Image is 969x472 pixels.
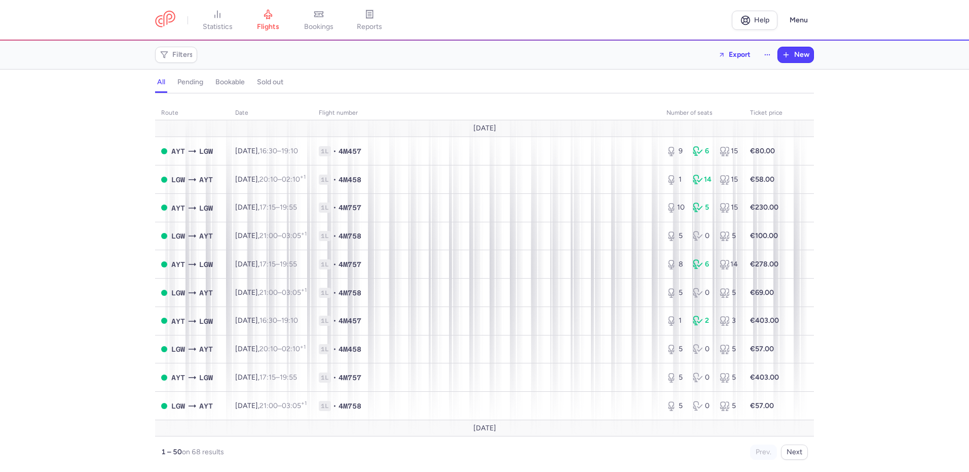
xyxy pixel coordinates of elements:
[282,175,306,184] time: 02:10
[666,316,685,326] div: 1
[199,400,213,412] span: AYT
[720,231,738,241] div: 5
[259,373,297,382] span: –
[259,147,277,155] time: 16:30
[666,146,685,156] div: 9
[235,147,298,155] span: [DATE],
[235,316,298,325] span: [DATE],
[229,106,313,121] th: date
[750,231,778,240] strong: €100.00
[301,287,307,293] sup: +1
[171,400,185,412] span: LGW
[750,147,775,155] strong: €80.00
[259,175,278,184] time: 20:10
[199,344,213,355] span: AYT
[750,175,774,184] strong: €58.00
[319,259,331,269] span: 1L
[339,373,361,383] span: 4M757
[319,146,331,156] span: 1L
[282,401,307,410] time: 03:05
[666,175,685,185] div: 1
[259,260,297,268] span: –
[259,345,278,353] time: 20:10
[155,11,175,29] a: CitizenPlane red outlined logo
[319,373,331,383] span: 1L
[199,316,213,327] span: LGW
[235,175,306,184] span: [DATE],
[344,9,395,31] a: reports
[203,22,233,31] span: statistics
[171,344,185,355] span: LGW
[720,175,738,185] div: 15
[199,146,213,157] span: LGW
[333,259,337,269] span: •
[666,373,685,383] div: 5
[259,175,306,184] span: –
[666,231,685,241] div: 5
[199,230,213,242] span: AYT
[235,203,297,212] span: [DATE],
[339,231,361,241] span: 4M758
[693,344,711,354] div: 0
[259,203,297,212] span: –
[282,345,306,353] time: 02:10
[339,203,361,213] span: 4M757
[693,373,711,383] div: 0
[720,401,738,411] div: 5
[754,16,769,24] span: Help
[282,288,307,297] time: 03:05
[199,203,213,214] span: LGW
[235,373,297,382] span: [DATE],
[199,287,213,298] span: AYT
[259,203,276,212] time: 17:15
[333,146,337,156] span: •
[171,259,185,270] span: AYT
[259,316,298,325] span: –
[280,203,297,212] time: 19:55
[157,78,165,87] h4: all
[750,260,778,268] strong: €278.00
[259,401,278,410] time: 21:00
[182,448,224,456] span: on 68 results
[339,316,361,326] span: 4M457
[199,259,213,270] span: LGW
[473,124,496,132] span: [DATE]
[171,146,185,157] span: AYT
[750,445,777,460] button: Prev.
[339,175,361,185] span: 4M458
[333,344,337,354] span: •
[693,203,711,213] div: 5
[750,288,774,297] strong: €69.00
[171,316,185,327] span: AYT
[339,401,361,411] span: 4M758
[720,373,738,383] div: 5
[300,344,306,350] sup: +1
[729,51,751,58] span: Export
[257,22,279,31] span: flights
[720,316,738,326] div: 3
[293,9,344,31] a: bookings
[259,260,276,268] time: 17:15
[259,345,306,353] span: –
[473,424,496,432] span: [DATE]
[319,316,331,326] span: 1L
[333,316,337,326] span: •
[339,146,361,156] span: 4M457
[235,260,297,268] span: [DATE],
[259,231,278,240] time: 21:00
[778,47,813,62] button: New
[720,146,738,156] div: 15
[666,288,685,298] div: 5
[693,259,711,269] div: 6
[333,401,337,411] span: •
[666,401,685,411] div: 5
[301,230,307,237] sup: +1
[720,344,738,354] div: 5
[171,287,185,298] span: LGW
[259,401,307,410] span: –
[171,174,185,185] span: LGW
[199,174,213,185] span: AYT
[192,9,243,31] a: statistics
[333,231,337,241] span: •
[280,373,297,382] time: 19:55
